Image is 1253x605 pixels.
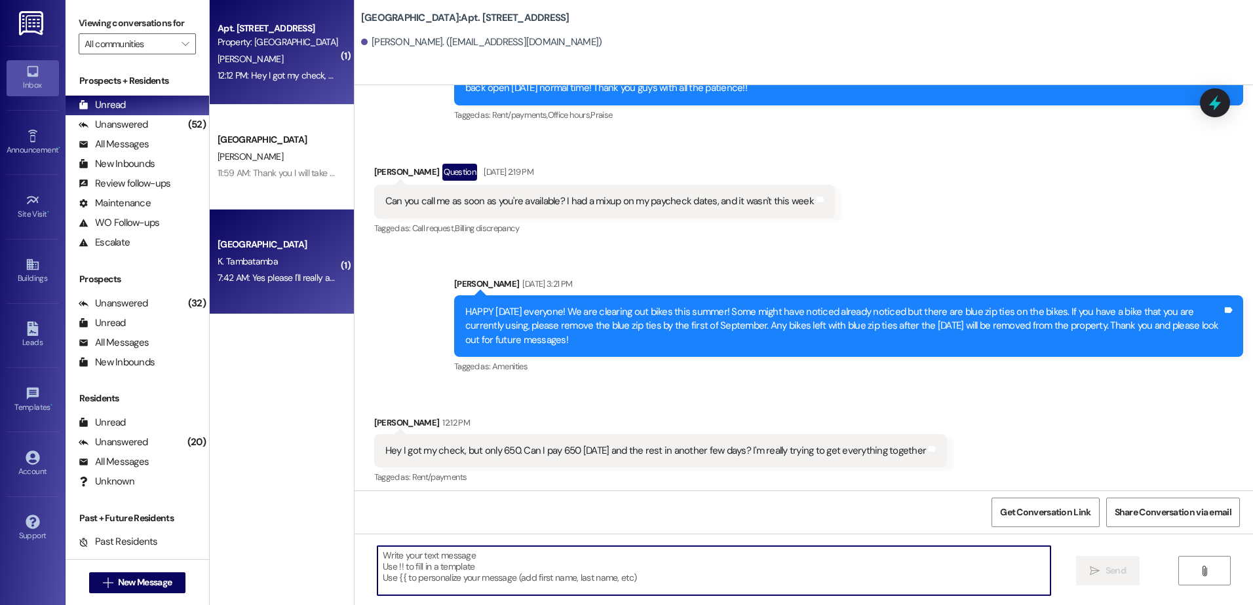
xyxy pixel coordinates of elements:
[480,165,533,179] div: [DATE] 2:19 PM
[1115,505,1231,519] span: Share Conversation via email
[19,11,46,35] img: ResiDesk Logo
[79,118,148,132] div: Unanswered
[439,416,470,430] div: 12:12 PM
[442,164,477,180] div: Question
[79,475,134,488] div: Unknown
[184,432,209,452] div: (20)
[465,305,1222,347] div: HAPPY [DATE] everyone! We are clearing out bikes this summer! Some might have noticed already not...
[79,98,126,112] div: Unread
[7,447,59,482] a: Account
[7,382,59,418] a: Templates •
[79,177,170,191] div: Review follow-ups
[79,316,126,330] div: Unread
[548,109,591,120] span: Office hours ,
[992,498,1099,527] button: Get Conversation Link
[79,535,158,549] div: Past Residents
[7,189,59,225] a: Site Visit •
[519,277,572,291] div: [DATE] 3:21 PM
[66,272,209,286] div: Prospects
[374,467,947,486] div: Tagged as:
[454,105,1243,124] div: Tagged as:
[374,164,835,185] div: [PERSON_NAME]
[1090,566,1100,576] i: 
[492,361,528,372] span: Amenities
[50,401,52,410] span: •
[185,115,209,135] div: (52)
[58,143,60,153] span: •
[218,53,283,65] span: [PERSON_NAME]
[79,455,149,469] div: All Messages
[1106,564,1126,577] span: Send
[374,219,835,238] div: Tagged as:
[374,416,947,434] div: [PERSON_NAME]
[7,511,59,546] a: Support
[361,11,569,25] b: [GEOGRAPHIC_DATA]: Apt. [STREET_ADDRESS]
[1076,556,1140,585] button: Send
[89,572,186,593] button: New Message
[218,133,339,147] div: [GEOGRAPHIC_DATA]
[66,392,209,405] div: Residents
[218,151,283,162] span: [PERSON_NAME]
[66,511,209,525] div: Past + Future Residents
[218,272,374,284] div: 7:42 AM: Yes please I'll really appreciate it
[79,236,130,249] div: Escalate
[218,69,753,81] div: 12:12 PM: Hey I got my check, but only 650. Can I pay 650 [DATE] and the rest in another few days...
[590,109,612,120] span: Praise
[412,471,467,483] span: Rent/payments
[218,255,278,267] span: K. Tambatamba
[79,435,148,449] div: Unanswered
[182,39,189,49] i: 
[85,33,175,54] input: All communities
[79,137,149,151] div: All Messages
[218,35,339,49] div: Property: [GEOGRAPHIC_DATA]
[218,238,339,251] div: [GEOGRAPHIC_DATA]
[492,109,548,120] span: Rent/payments ,
[103,577,113,588] i: 
[454,277,1243,295] div: [PERSON_NAME]
[1199,566,1209,576] i: 
[7,318,59,353] a: Leads
[7,60,59,96] a: Inbox
[79,196,151,210] div: Maintenance
[79,13,196,33] label: Viewing conversations for
[79,297,148,310] div: Unanswered
[1106,498,1240,527] button: Share Conversation via email
[79,356,155,369] div: New Inbounds
[218,167,485,179] div: 11:59 AM: Thank you I will take a look at it later [DATE] when I've got time!
[218,22,339,35] div: Apt. [STREET_ADDRESS]
[47,208,49,217] span: •
[455,223,519,234] span: Billing discrepancy
[79,416,126,430] div: Unread
[1000,505,1090,519] span: Get Conversation Link
[385,444,926,458] div: Hey I got my check, but only 650. Can I pay 650 [DATE] and the rest in another few days? I'm real...
[79,336,149,350] div: All Messages
[118,576,172,589] span: New Message
[361,35,602,49] div: [PERSON_NAME]. ([EMAIL_ADDRESS][DOMAIN_NAME])
[385,194,814,208] div: Can you call me as soon as you're available? I had a mixup on my paycheck dates, and it wasn't th...
[66,74,209,88] div: Prospects + Residents
[185,293,209,314] div: (32)
[412,223,455,234] span: Call request ,
[7,253,59,289] a: Buildings
[79,216,159,230] div: WO Follow-ups
[454,357,1243,376] div: Tagged as:
[79,157,155,171] div: New Inbounds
